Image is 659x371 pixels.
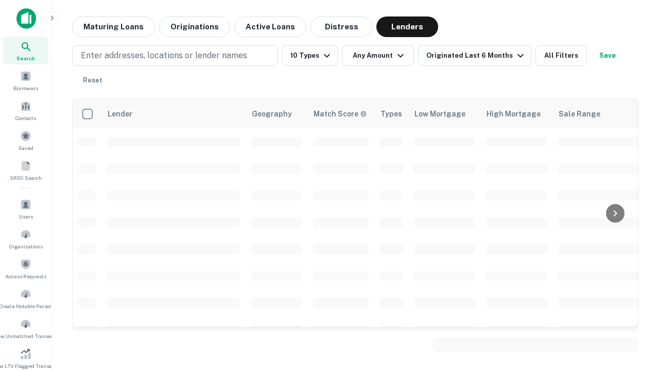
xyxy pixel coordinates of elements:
a: Users [3,195,48,223]
th: Geography [246,99,307,128]
div: Types [380,108,402,120]
a: Create Notable Person [3,284,48,312]
span: Access Requests [5,272,46,280]
a: Organizations [3,225,48,252]
a: Contacts [3,96,48,124]
span: Contacts [15,114,36,122]
th: Capitalize uses an advanced AI algorithm to match your search with the best lender. The match sco... [307,99,374,128]
span: Borrowers [13,84,38,92]
button: Distress [310,16,372,37]
button: 10 Types [282,45,338,66]
div: High Mortgage [487,108,541,120]
span: Search [16,54,35,62]
button: Originated Last 6 Months [418,45,531,66]
th: Low Mortgage [408,99,480,128]
div: Originated Last 6 Months [426,49,527,62]
a: Saved [3,126,48,154]
th: Sale Range [552,99,645,128]
div: Capitalize uses an advanced AI algorithm to match your search with the best lender. The match sco... [314,108,367,120]
th: Types [374,99,408,128]
th: Lender [101,99,246,128]
p: Enter addresses, locations or lender names [81,49,247,62]
span: Saved [19,144,33,152]
button: Reset [76,70,109,91]
button: Save your search to get updates of matches that match your search criteria. [591,45,624,66]
a: Review Unmatched Transactions [3,314,48,342]
button: All Filters [535,45,587,66]
button: Lenders [376,16,438,37]
img: capitalize-icon.png [16,8,36,29]
button: Enter addresses, locations or lender names [72,45,278,66]
h6: Match Score [314,108,365,120]
iframe: Chat Widget [608,256,659,305]
div: Geography [252,108,292,120]
span: SREO Search [10,174,42,182]
th: High Mortgage [480,99,552,128]
a: Search [3,37,48,64]
button: Originations [159,16,230,37]
a: SREO Search [3,156,48,184]
span: Organizations [9,242,43,250]
a: Borrowers [3,66,48,94]
span: Users [19,212,33,221]
div: Sale Range [559,108,600,120]
button: Active Loans [234,16,306,37]
div: Low Mortgage [414,108,465,120]
a: Access Requests [3,255,48,282]
button: Any Amount [342,45,414,66]
button: Maturing Loans [72,16,155,37]
div: Lender [108,108,132,120]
